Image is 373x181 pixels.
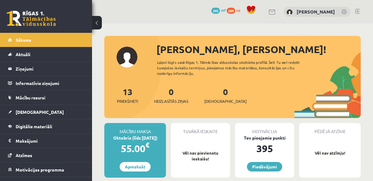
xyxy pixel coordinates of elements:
span: Neizlasītās ziņas [154,98,188,104]
span: 395 [211,8,220,14]
div: Pēdējā atzīme [299,123,361,135]
a: Maksājumi [8,134,84,148]
a: Mācību resursi [8,90,84,105]
a: [PERSON_NAME] [297,9,335,15]
img: Anastasija Smirnova [286,9,293,15]
span: € [145,141,149,149]
span: mP [221,8,226,13]
a: Piedāvājumi [247,162,282,171]
span: Atzīmes [16,152,32,158]
a: Digitālie materiāli [8,119,84,133]
div: Tuvākā ieskaite [171,123,230,135]
span: Sākums [16,37,31,43]
span: Digitālie materiāli [16,124,52,129]
div: [PERSON_NAME], [PERSON_NAME]! [156,42,361,57]
div: Oktobris (līdz [DATE]) [104,135,166,141]
a: 13Priekšmeti [117,86,138,104]
a: 395 mP [211,8,226,13]
a: 0[DEMOGRAPHIC_DATA] [204,86,247,104]
legend: Ziņojumi [16,62,84,76]
span: Priekšmeti [117,98,138,104]
div: Mācību maksa [104,123,166,135]
span: Motivācijas programma [16,167,64,172]
span: xp [236,8,240,13]
span: [DEMOGRAPHIC_DATA] [16,109,64,115]
p: Vēl nav pievienotu ieskaišu! [174,150,227,162]
a: Informatīvie ziņojumi [8,76,84,90]
span: Aktuāli [16,52,30,57]
div: 395 [235,141,294,156]
a: Sākums [8,33,84,47]
a: Atzīmes [8,148,84,162]
a: Apmaksāt [120,162,151,171]
div: Laipni lūgts savā Rīgas 1. Tālmācības vidusskolas skolnieka profilā. Šeit Tu vari redzēt tuvojošo... [157,60,311,76]
a: Ziņojumi [8,62,84,76]
legend: Informatīvie ziņojumi [16,76,84,90]
div: Motivācija [235,123,294,135]
a: 289 xp [227,8,243,13]
legend: Maksājumi [16,134,84,148]
p: Vēl nav atzīmju! [302,150,358,156]
span: [DEMOGRAPHIC_DATA] [204,98,247,104]
a: [DEMOGRAPHIC_DATA] [8,105,84,119]
a: Aktuāli [8,47,84,61]
div: 55.00 [104,141,166,156]
a: 0Neizlasītās ziņas [154,86,188,104]
a: Rīgas 1. Tālmācības vidusskola [7,11,56,26]
span: Mācību resursi [16,95,45,100]
a: Motivācijas programma [8,163,84,177]
div: Tev pieejamie punkti [235,135,294,141]
span: 289 [227,8,235,14]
